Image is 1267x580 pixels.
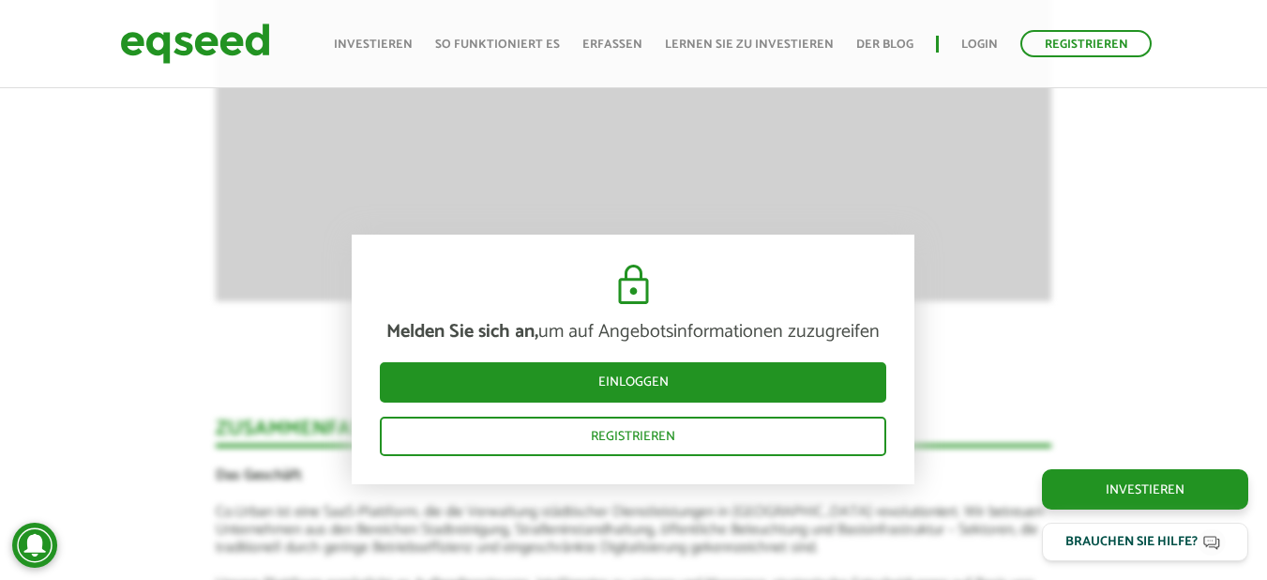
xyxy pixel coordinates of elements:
[1106,479,1184,500] font: Investieren
[538,316,880,347] font: um auf Angebotsinformationen zuzugreifen
[856,35,913,54] font: Der Blog
[435,38,560,51] a: So funktioniert es
[1020,30,1152,57] a: Registrieren
[380,362,886,403] a: Einloggen
[591,426,675,448] font: Registrieren
[961,35,998,54] font: Login
[1042,469,1248,510] a: Investieren
[582,35,642,54] font: Erfassen
[665,35,834,54] font: Lernen Sie zu investieren
[1045,35,1128,54] font: Registrieren
[961,38,998,51] a: Login
[665,38,834,51] a: Lernen Sie zu investieren
[582,38,642,51] a: Erfassen
[611,263,656,308] img: cadeado.svg
[856,38,913,51] a: Der Blog
[435,35,560,54] font: So funktioniert es
[386,316,538,347] font: Melden Sie sich an,
[334,38,413,51] a: Investieren
[598,372,669,393] font: Einloggen
[334,35,413,54] font: Investieren
[380,417,886,457] a: Registrieren
[120,19,270,69] img: EqSeed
